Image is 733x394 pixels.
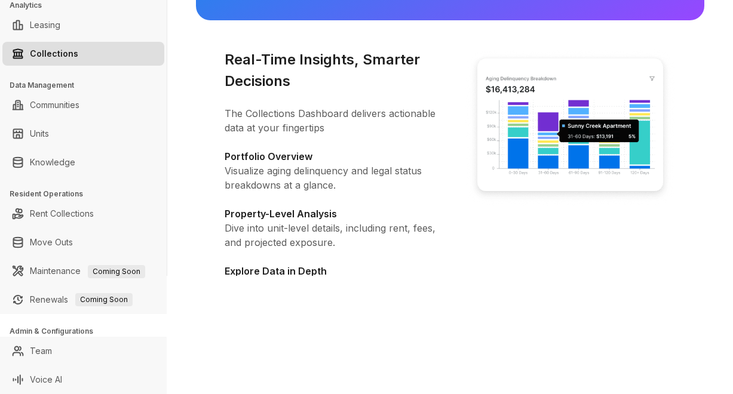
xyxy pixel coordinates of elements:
p: The Collections Dashboard delivers actionable data at your fingertips [225,106,436,135]
a: Leasing [30,13,60,37]
h4: Portfolio Overview [225,149,436,164]
li: Move Outs [2,230,164,254]
p: Dive into unit-level details, including rent, fees, and projected exposure. [225,221,436,250]
h3: Data Management [10,80,167,91]
li: Renewals [2,288,164,312]
a: Team [30,339,52,363]
img: Real-Time Insights, Smarter Decisions [465,49,676,207]
span: Coming Soon [75,293,133,306]
h3: Admin & Configurations [10,326,167,337]
li: Leasing [2,13,164,37]
a: Move Outs [30,230,73,254]
a: Collections [30,42,78,66]
li: Voice AI [2,368,164,392]
li: Maintenance [2,259,164,283]
a: RenewalsComing Soon [30,288,133,312]
span: Coming Soon [88,265,145,278]
h3: Resident Operations [10,189,167,199]
a: Knowledge [30,150,75,174]
li: Team [2,339,164,363]
h4: Property-Level Analysis [225,207,436,221]
li: Units [2,122,164,146]
a: Voice AI [30,368,62,392]
h4: Explore Data in Depth [225,264,436,278]
p: Visualize aging delinquency and legal status breakdowns at a glance. [225,164,436,192]
a: Units [30,122,49,146]
a: Rent Collections [30,202,94,226]
li: Knowledge [2,150,164,174]
h3: Real-Time Insights, Smarter Decisions [225,49,436,92]
li: Rent Collections [2,202,164,226]
a: Communities [30,93,79,117]
li: Communities [2,93,164,117]
li: Collections [2,42,164,66]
